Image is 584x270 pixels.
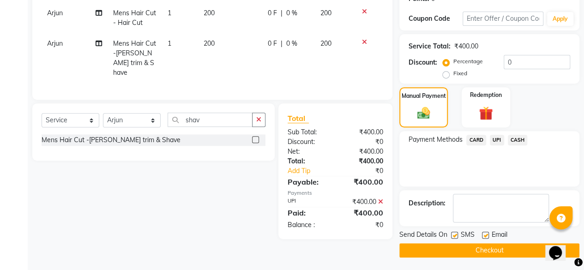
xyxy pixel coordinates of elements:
[453,57,483,66] label: Percentage
[47,39,63,48] span: Arjun
[335,156,390,166] div: ₹400.00
[47,9,63,17] span: Arjun
[281,39,283,48] span: |
[409,58,437,67] div: Discount:
[490,135,504,145] span: UPI
[42,135,181,145] div: Mens Hair Cut -[PERSON_NAME] trim & Shave
[168,9,171,17] span: 1
[547,12,573,26] button: Apply
[113,39,156,77] span: Mens Hair Cut -[PERSON_NAME] trim & Shave
[281,8,283,18] span: |
[320,9,331,17] span: 200
[545,233,575,261] iframe: chat widget
[335,147,390,156] div: ₹400.00
[454,42,478,51] div: ₹400.00
[281,197,336,207] div: UPI
[413,106,434,120] img: _cash.svg
[281,137,336,147] div: Discount:
[281,127,336,137] div: Sub Total:
[335,137,390,147] div: ₹0
[335,176,390,187] div: ₹400.00
[409,42,451,51] div: Service Total:
[466,135,486,145] span: CARD
[399,230,447,241] span: Send Details On
[335,220,390,230] div: ₹0
[402,92,446,100] label: Manual Payment
[281,147,336,156] div: Net:
[204,39,215,48] span: 200
[335,197,390,207] div: ₹400.00
[286,8,297,18] span: 0 %
[453,69,467,78] label: Fixed
[409,135,463,144] span: Payment Methods
[281,220,336,230] div: Balance :
[113,9,156,27] span: Mens Hair Cut - Hair Cut
[288,189,383,197] div: Payments
[470,91,502,99] label: Redemption
[508,135,528,145] span: CASH
[268,39,277,48] span: 0 F
[335,207,390,218] div: ₹400.00
[281,207,336,218] div: Paid:
[204,9,215,17] span: 200
[475,105,497,122] img: _gift.svg
[168,39,171,48] span: 1
[268,8,277,18] span: 0 F
[168,113,253,127] input: Search or Scan
[281,156,336,166] div: Total:
[286,39,297,48] span: 0 %
[409,198,446,208] div: Description:
[492,230,507,241] span: Email
[281,166,344,176] a: Add Tip
[320,39,331,48] span: 200
[335,127,390,137] div: ₹400.00
[399,243,579,258] button: Checkout
[288,114,309,123] span: Total
[281,176,336,187] div: Payable:
[461,230,475,241] span: SMS
[344,166,390,176] div: ₹0
[409,14,463,24] div: Coupon Code
[463,12,543,26] input: Enter Offer / Coupon Code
